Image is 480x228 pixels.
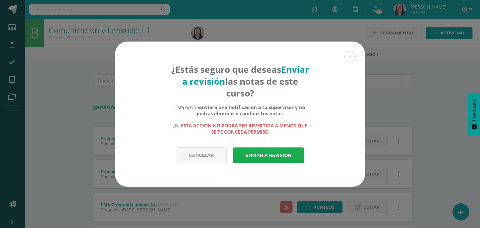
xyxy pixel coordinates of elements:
button: Close (Esc) [344,51,356,62]
strong: Esta acción no podrá ser revertida a menos que se te conceda permiso [171,122,309,135]
h4: ¿Estás seguro que deseas las notas de este curso? [171,63,309,99]
a: Cancelar [176,147,227,163]
strong: Enviar a revisión [182,63,309,87]
button: Feedback - Mostrar encuesta [468,93,480,135]
a: Enviar a revisión [233,147,304,163]
span: Feedback [471,99,477,121]
div: Esta acción [171,104,309,116]
b: enviará una notificación a tu supervisor y no podrás eliminar o cambiar tus notas. [197,104,305,116]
